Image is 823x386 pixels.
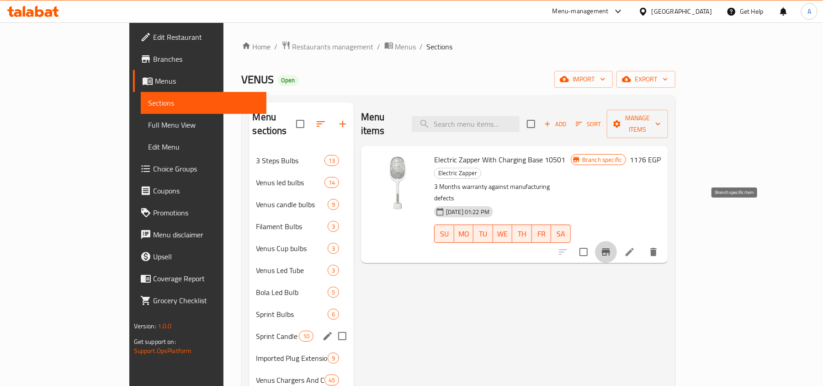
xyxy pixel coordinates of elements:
div: Venus candle bulbs9 [249,193,354,215]
span: Sprint Candle Bulbs [256,331,299,342]
span: 3 [328,244,339,253]
a: Branches [133,48,267,70]
li: / [275,41,278,52]
div: Venus Led Tube3 [249,259,354,281]
div: Venus candle bulbs [256,199,328,210]
span: Restaurants management [292,41,374,52]
span: Sprint Bulbs [256,309,328,320]
a: Support.OpsPlatform [134,345,192,357]
span: Menu disclaimer [153,229,260,240]
div: Imported Plug Extension9 [249,347,354,369]
div: items [328,353,339,364]
span: Sections [427,41,453,52]
span: Sort [576,119,601,129]
a: Edit Menu [141,136,267,158]
span: 45 [325,376,339,385]
div: Bola Led Bulb5 [249,281,354,303]
button: Branch-specific-item [595,241,617,263]
span: Coverage Report [153,273,260,284]
button: MO [454,225,474,243]
a: Menus [384,41,416,53]
span: Imported Plug Extension [256,353,328,364]
span: VENUS [242,69,274,90]
li: / [377,41,381,52]
span: Add [543,119,568,129]
a: Grocery Checklist [133,289,267,311]
span: 3 [328,222,339,231]
button: SU [434,225,454,243]
span: Electric Zapper [435,168,481,178]
a: Restaurants management [281,41,374,53]
span: Sort items [570,117,607,131]
div: [GEOGRAPHIC_DATA] [652,6,712,16]
div: Open [278,75,299,86]
span: 10 [299,332,313,341]
span: Venus Cup bulbs [256,243,328,254]
button: Sort [573,117,603,131]
div: items [328,287,339,298]
span: Version: [134,320,156,332]
span: 14 [325,178,339,187]
span: MO [458,227,470,241]
h2: Menu items [361,110,401,138]
span: Venus Chargers And Cables [256,375,324,386]
div: items [324,375,339,386]
span: Venus led bulbs [256,177,324,188]
div: Sprint Candle Bulbs10edit [249,325,354,347]
span: import [562,74,605,85]
div: items [328,265,339,276]
span: Edit Menu [148,141,260,152]
span: Menus [395,41,416,52]
button: WE [493,225,513,243]
a: Edit menu item [624,247,635,257]
span: FR [536,227,548,241]
span: 3 Steps Bulbs [256,155,324,166]
div: Filament Bulbs3 [249,215,354,237]
button: Add section [332,113,354,135]
span: Venus Led Tube [256,265,328,276]
span: SA [555,227,567,241]
span: export [624,74,668,85]
span: [DATE] 01:22 PM [442,208,493,216]
a: Upsell [133,246,267,268]
a: Coupons [133,180,267,202]
div: items [328,243,339,254]
button: TH [512,225,532,243]
a: Full Menu View [141,114,267,136]
span: Upsell [153,251,260,262]
div: items [328,221,339,232]
span: Menus [155,75,260,86]
button: FR [532,225,552,243]
a: Promotions [133,202,267,224]
input: search [412,116,520,132]
div: Venus led bulbs14 [249,172,354,193]
span: 1.0.0 [158,320,172,332]
span: Promotions [153,207,260,218]
div: items [324,155,339,166]
span: Electric Zapper With Charging Base 10501 [434,153,565,166]
span: Edit Restaurant [153,32,260,43]
button: Manage items [607,110,668,138]
span: Select all sections [291,114,310,134]
span: TU [477,227,489,241]
span: Coupons [153,185,260,196]
span: 9 [328,200,339,209]
span: Manage items [614,113,661,135]
span: 13 [325,156,339,165]
button: delete [642,241,664,263]
span: Get support on: [134,336,176,348]
li: / [420,41,423,52]
button: import [554,71,613,88]
div: items [324,177,339,188]
span: 5 [328,288,339,297]
span: 9 [328,354,339,363]
div: items [328,199,339,210]
span: Add item [541,117,570,131]
div: Sprint Bulbs6 [249,303,354,325]
span: 6 [328,310,339,319]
